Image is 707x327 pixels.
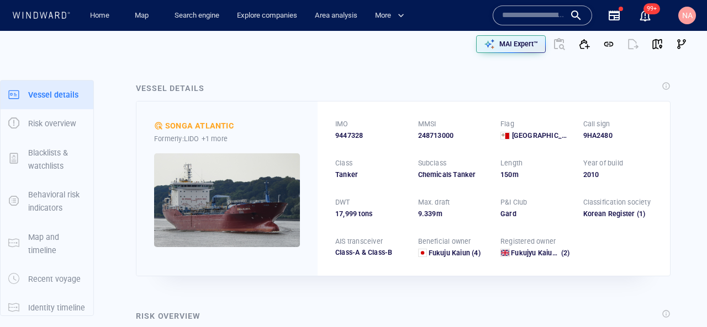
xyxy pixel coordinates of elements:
p: IMO [335,119,349,129]
div: 248713000 [418,131,488,141]
p: Recent voyage [28,272,81,286]
span: 99+ [643,3,660,14]
p: Year of build [583,158,624,168]
button: Blacklists & watchlists [1,138,93,181]
p: Call sign [583,119,610,129]
span: More [375,9,404,22]
p: Beneficial owner [418,237,471,246]
span: Fukujyu Kaiun/ohrainbow [511,249,593,257]
button: Vessel details [1,81,93,109]
span: 9 [418,210,422,218]
div: Risk overview [136,309,201,323]
div: Tanker [335,170,405,180]
p: Blacklists & watchlists [28,146,86,173]
p: Subclass [418,158,447,168]
button: Add to vessel list [572,32,597,56]
p: DWT [335,197,350,207]
button: Home [82,6,117,25]
span: (2) [560,248,570,258]
iframe: Chat [660,277,699,319]
p: Registered owner [500,237,556,246]
button: Risk overview [1,109,93,138]
a: Map and timeline [1,238,93,248]
span: Class-A [335,248,360,256]
span: & [362,248,366,256]
p: MAI Expert™ [499,39,538,49]
button: Map and timeline [1,223,93,265]
img: 5905c35026945158626e2e05_0 [154,153,300,247]
a: Identity timeline [1,302,93,313]
a: Recent voyage [1,274,93,284]
p: Class [335,158,352,168]
p: P&I Club [500,197,527,207]
p: Length [500,158,523,168]
a: Home [86,6,114,25]
div: Gard [500,209,570,219]
button: More [371,6,414,25]
div: 2010 [583,170,653,180]
span: NA [682,11,693,20]
a: Search engine [170,6,224,25]
a: Blacklists & watchlists [1,153,93,164]
span: (4) [470,248,481,258]
button: View on map [645,32,669,56]
span: m [436,210,442,218]
div: Notification center [639,9,652,22]
a: Vessel details [1,89,93,99]
div: Chemicals Tanker [418,170,488,180]
button: Visual Link Analysis [669,32,694,56]
a: Explore companies [233,6,302,25]
a: Risk overview [1,118,93,128]
button: Recent voyage [1,265,93,293]
p: Vessel details [28,88,78,101]
button: 99+ [632,2,658,29]
span: Class-B [360,248,392,256]
a: Behavioral risk indicators [1,196,93,206]
span: . [422,210,424,218]
button: Get link [597,32,621,56]
button: Identity timeline [1,293,93,322]
p: +1 more [202,133,228,144]
span: Fukuju Kaiun [429,249,470,257]
div: SONGA ATLANTIC [165,119,234,132]
p: Risk overview [28,117,76,130]
span: 150 [500,170,513,179]
button: NA [676,4,698,26]
p: Flag [500,119,514,129]
p: Identity timeline [28,301,85,314]
span: m [513,170,519,179]
div: Nadav D Compli defined risk: moderate risk [154,121,163,130]
button: Map [126,6,161,25]
p: Classification society [583,197,651,207]
div: Vessel details [136,82,204,95]
div: Formerly: LIDO [154,133,300,144]
a: Map [130,6,157,25]
span: [GEOGRAPHIC_DATA] [512,131,570,141]
p: Map and timeline [28,230,86,258]
a: Fukujyu Kaiun/ohrainbow (2) [511,248,569,258]
span: (1) [635,209,653,219]
p: Behavioral risk indicators [28,188,86,215]
button: Behavioral risk indicators [1,180,93,223]
div: Korean Register [583,209,653,219]
span: 339 [424,210,436,218]
a: Fukuju Kaiun (4) [429,248,481,258]
div: 17,999 tons [335,209,405,219]
p: AIS transceiver [335,237,383,246]
a: Area analysis [310,6,362,25]
button: MAI Expert™ [476,35,546,53]
div: Korean Register [583,209,635,219]
span: 9447328 [335,131,363,141]
p: Max. draft [418,197,450,207]
p: MMSI [418,119,436,129]
div: 9HA2480 [583,131,653,141]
